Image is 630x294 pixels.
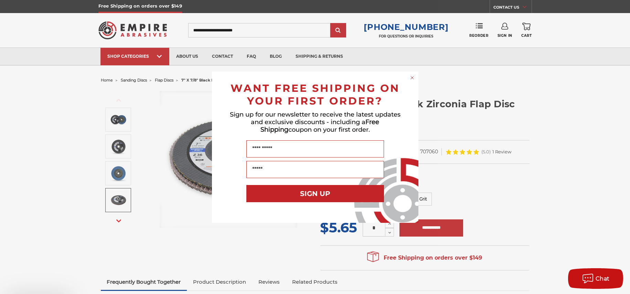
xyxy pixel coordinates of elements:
[409,74,416,81] button: Close dialog
[231,82,400,107] span: WANT FREE SHIPPING ON YOUR FIRST ORDER?
[230,111,401,133] span: Sign up for our newsletter to receive the latest updates and exclusive discounts - including a co...
[568,268,623,289] button: Chat
[246,185,384,202] button: SIGN UP
[596,275,610,282] span: Chat
[260,118,380,133] span: Free Shipping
